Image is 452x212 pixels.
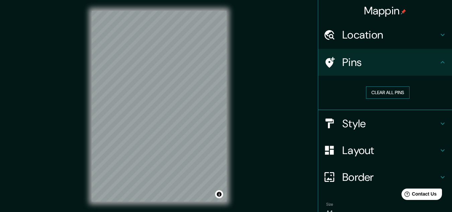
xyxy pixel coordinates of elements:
h4: Pins [342,56,439,69]
div: Pins [318,49,452,76]
div: Style [318,110,452,137]
button: Clear all pins [366,86,410,99]
div: Location [318,21,452,48]
div: Border [318,164,452,191]
iframe: Help widget launcher [392,186,445,205]
div: Layout [318,137,452,164]
button: Toggle attribution [215,190,223,198]
h4: Border [342,170,439,184]
h4: Style [342,117,439,130]
h4: Location [342,28,439,42]
canvas: Map [92,11,227,202]
label: Size [326,201,333,207]
img: pin-icon.png [401,9,406,14]
h4: Mappin [364,4,406,17]
h4: Layout [342,144,439,157]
